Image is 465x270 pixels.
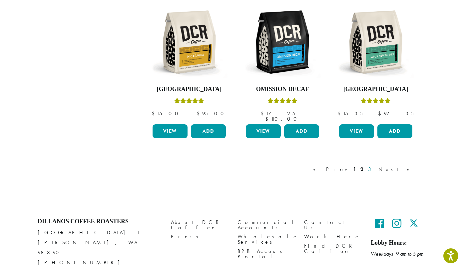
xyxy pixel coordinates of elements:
button: Add [284,124,319,138]
span: $ [260,110,266,117]
button: Add [377,124,412,138]
a: Find DCR Coffee [304,241,361,256]
button: Add [191,124,226,138]
h4: [GEOGRAPHIC_DATA] [151,86,228,93]
span: $ [378,110,384,117]
a: « Prev [312,165,350,173]
bdi: 110.00 [265,115,300,122]
a: About DCR Coffee [171,218,228,232]
bdi: 95.00 [197,110,227,117]
span: – [302,110,304,117]
h5: Lobby Hours: [371,239,427,247]
a: Work Here [304,232,361,241]
h4: Dillanos Coffee Roasters [38,218,161,225]
a: Contact Us [304,218,361,232]
a: Wholesale Services [237,232,294,247]
h4: Omission Decaf [244,86,321,93]
div: Rated 5.00 out of 5 [361,97,391,107]
img: DCR-12oz-Omission-Decaf-scaled.png [244,4,321,80]
a: 2 [359,165,365,173]
a: View [246,124,281,138]
img: DCR-12oz-Nicaragua-Stock-scaled.png [151,4,228,80]
p: [GEOGRAPHIC_DATA] E [PERSON_NAME], WA 98390 [PHONE_NUMBER] [38,228,161,268]
h4: [GEOGRAPHIC_DATA] [337,86,414,93]
div: Rated 5.00 out of 5 [174,97,204,107]
bdi: 17.25 [260,110,295,117]
a: View [153,124,188,138]
a: Commercial Accounts [237,218,294,232]
bdi: 97.35 [378,110,414,117]
bdi: 15.35 [337,110,363,117]
span: – [369,110,372,117]
em: Weekdays 9 am to 5 pm [371,250,423,257]
span: $ [197,110,202,117]
a: View [339,124,374,138]
a: 1 [352,165,357,173]
div: Rated 4.33 out of 5 [267,97,297,107]
a: Omission DecafRated 4.33 out of 5 [244,4,321,122]
a: [GEOGRAPHIC_DATA]Rated 5.00 out of 5 [337,4,414,122]
span: $ [152,110,157,117]
img: DCR-12oz-Papua-New-Guinea-Stock-scaled.png [337,4,414,80]
a: Next » [377,165,415,173]
bdi: 15.00 [152,110,181,117]
a: Press [171,232,228,241]
a: [GEOGRAPHIC_DATA]Rated 5.00 out of 5 [151,4,228,122]
span: – [188,110,190,117]
span: $ [337,110,343,117]
span: $ [265,115,271,122]
a: B2B Access Portal [237,247,294,261]
a: 3 [367,165,375,173]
